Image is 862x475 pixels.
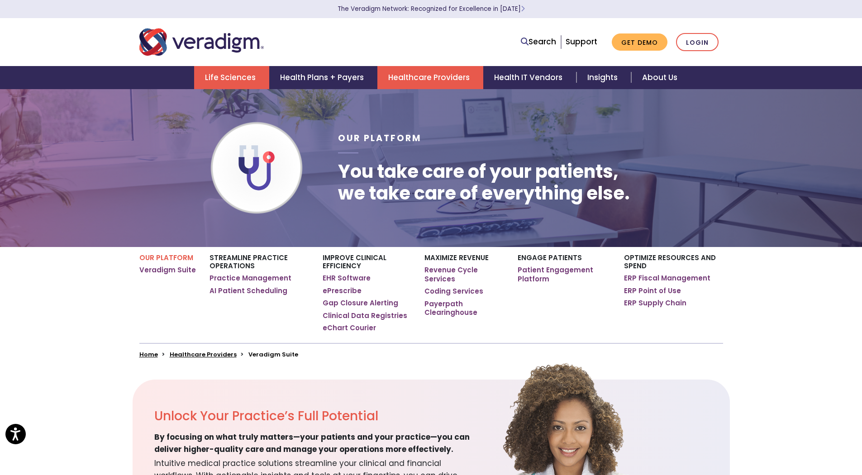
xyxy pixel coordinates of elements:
a: ERP Supply Chain [624,299,686,308]
a: Payerpath Clearinghouse [424,299,504,317]
a: eChart Courier [323,323,376,332]
a: About Us [631,66,688,89]
h1: You take care of your patients, we take care of everything else. [338,161,630,204]
span: Our Platform [338,132,422,144]
a: ERP Fiscal Management [624,274,710,283]
a: Veradigm Suite [139,266,196,275]
a: Login [676,33,719,52]
a: Patient Engagement Platform [518,266,610,283]
a: Healthcare Providers [170,350,237,359]
a: ePrescribe [323,286,362,295]
a: Gap Closure Alerting [323,299,398,308]
a: Clinical Data Registries [323,311,407,320]
a: Insights [576,66,631,89]
a: ERP Point of Use [624,286,681,295]
a: Support [566,36,597,47]
a: Healthcare Providers [377,66,483,89]
a: Practice Management [210,274,291,283]
a: Life Sciences [194,66,269,89]
h2: Unlock Your Practice’s Full Potential [154,408,481,424]
span: Learn More [521,5,525,13]
a: Get Demo [612,33,667,51]
a: Health Plans + Payers [269,66,377,89]
a: EHR Software [323,274,371,283]
a: The Veradigm Network: Recognized for Excellence in [DATE]Learn More [338,5,525,13]
a: Health IT Vendors [483,66,576,89]
span: By focusing on what truly matters—your patients and your practice—you can deliver higher-quality ... [154,431,481,456]
a: Coding Services [424,287,483,296]
a: Search [521,36,556,48]
a: AI Patient Scheduling [210,286,287,295]
a: Home [139,350,158,359]
a: Revenue Cycle Services [424,266,504,283]
img: Veradigm logo [139,27,264,57]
